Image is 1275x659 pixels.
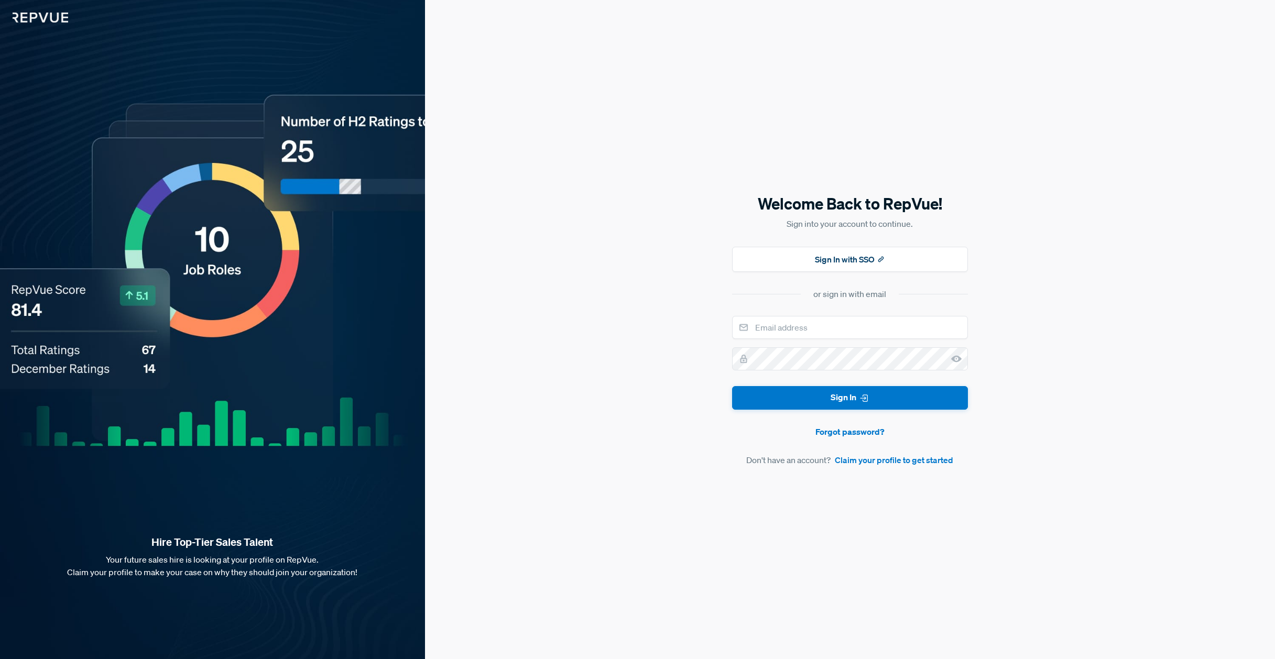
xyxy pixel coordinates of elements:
[17,535,408,549] strong: Hire Top-Tier Sales Talent
[732,247,968,272] button: Sign In with SSO
[17,553,408,578] p: Your future sales hire is looking at your profile on RepVue. Claim your profile to make your case...
[732,425,968,438] a: Forgot password?
[732,217,968,230] p: Sign into your account to continue.
[732,316,968,339] input: Email address
[813,288,886,300] div: or sign in with email
[732,454,968,466] article: Don't have an account?
[835,454,953,466] a: Claim your profile to get started
[732,386,968,410] button: Sign In
[732,193,968,215] h5: Welcome Back to RepVue!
